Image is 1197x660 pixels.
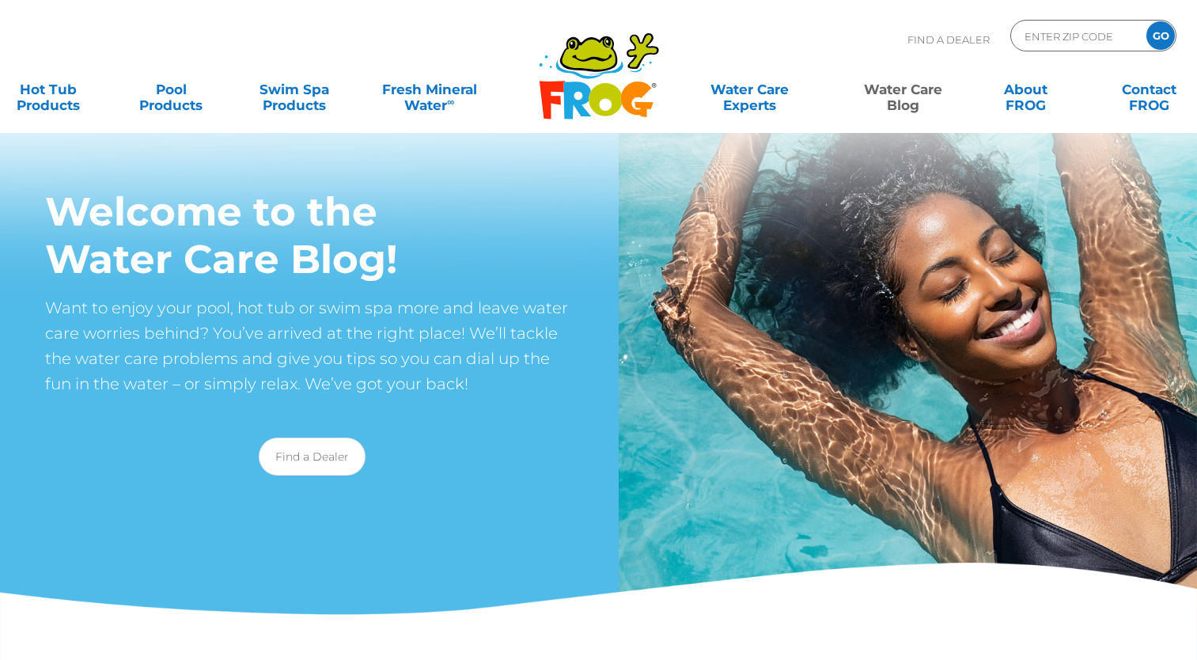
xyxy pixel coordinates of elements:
[259,438,366,476] a: Find a Dealer
[447,96,454,108] sup: ∞
[1101,74,1197,105] a: ContactFROG
[123,74,219,105] a: PoolProducts
[369,74,489,105] a: Fresh MineralWater∞
[978,74,1074,105] a: AboutFROG
[855,74,951,105] a: Water CareBlog
[907,20,990,59] p: Find A Dealer
[1023,25,1130,47] input: Zip Code Form
[246,74,342,105] a: Swim SpaProducts
[672,74,828,105] a: Water CareExperts
[45,295,579,396] p: Want to enjoy your pool, hot tub or swim spa more and leave water care worries behind? You’ve arr...
[1146,21,1175,50] input: GO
